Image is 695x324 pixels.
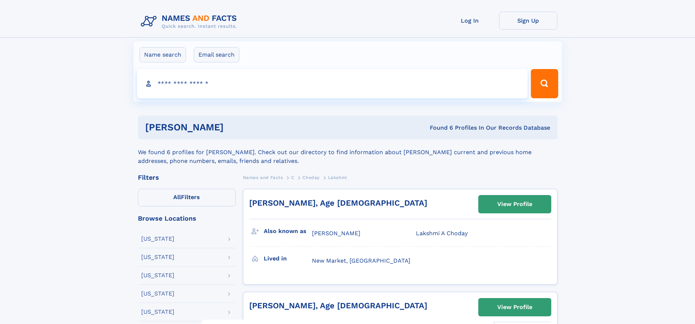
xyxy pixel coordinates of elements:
[499,12,557,30] a: Sign Up
[302,173,320,182] a: Choday
[138,215,236,222] div: Browse Locations
[291,173,294,182] a: C
[141,291,174,297] div: [US_STATE]
[249,301,427,310] a: [PERSON_NAME], Age [DEMOGRAPHIC_DATA]
[138,12,243,31] img: Logo Names and Facts
[312,230,360,237] span: [PERSON_NAME]
[173,194,181,201] span: All
[312,257,410,264] span: New Market, [GEOGRAPHIC_DATA]
[138,139,557,165] div: We found 6 profiles for [PERSON_NAME]. Check out our directory to find information about [PERSON_...
[302,175,320,180] span: Choday
[291,175,294,180] span: C
[141,272,174,278] div: [US_STATE]
[328,175,347,180] span: Lakshmi
[497,196,532,213] div: View Profile
[145,123,327,132] h1: [PERSON_NAME]
[327,124,550,132] div: Found 6 Profiles In Our Records Database
[141,309,174,315] div: [US_STATE]
[441,12,499,30] a: Log In
[141,236,174,242] div: [US_STATE]
[138,189,236,206] label: Filters
[194,47,239,62] label: Email search
[138,174,236,181] div: Filters
[137,69,528,98] input: search input
[243,173,283,182] a: Names and Facts
[264,225,312,237] h3: Also known as
[249,198,427,207] a: [PERSON_NAME], Age [DEMOGRAPHIC_DATA]
[416,230,468,237] span: Lakshmi A Choday
[497,299,532,316] div: View Profile
[479,298,551,316] a: View Profile
[531,69,558,98] button: Search Button
[479,195,551,213] a: View Profile
[139,47,186,62] label: Name search
[264,252,312,265] h3: Lived in
[141,254,174,260] div: [US_STATE]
